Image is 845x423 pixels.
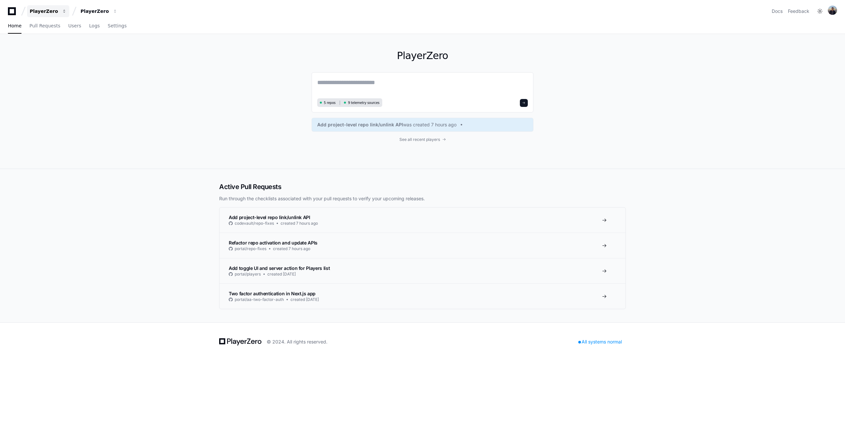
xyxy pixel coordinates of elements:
a: Docs [772,8,783,15]
a: Add project-level repo link/unlink APIwas created 7 hours ago [317,121,528,128]
span: Pull Requests [29,24,60,28]
span: created [DATE] [267,272,296,277]
span: 5 repos [324,100,336,105]
a: Pull Requests [29,18,60,34]
a: Two factor authentication in Next.js appportal/aa-two-factor-authcreated [DATE] [220,283,625,309]
span: Home [8,24,21,28]
span: created 7 hours ago [281,221,318,226]
a: Settings [108,18,126,34]
span: portal/players [235,272,261,277]
button: PlayerZero [78,5,120,17]
a: Add toggle UI and server action for Players listportal/playerscreated [DATE] [220,258,625,283]
h2: Active Pull Requests [219,182,626,191]
a: Home [8,18,21,34]
img: avatar [828,6,837,15]
span: Logs [89,24,100,28]
div: © 2024. All rights reserved. [267,339,327,345]
span: Refactor repo activation and update APIs [229,240,318,245]
span: was created 7 hours ago [403,121,456,128]
span: Add project-level repo link/unlink API [229,214,310,220]
span: 9 telemetry sources [348,100,379,105]
h1: PlayerZero [312,50,533,62]
a: Logs [89,18,100,34]
a: Refactor repo activation and update APIsportal/repo-fixescreated 7 hours ago [220,233,625,258]
div: PlayerZero [81,8,109,15]
button: Feedback [788,8,809,15]
span: Settings [108,24,126,28]
span: created [DATE] [290,297,319,302]
span: portal/aa-two-factor-auth [235,297,284,302]
span: portal/repo-fixes [235,246,266,251]
span: Add toggle UI and server action for Players list [229,265,330,271]
span: codevault/repo-fixes [235,221,274,226]
span: created 7 hours ago [273,246,310,251]
p: Run through the checklists associated with your pull requests to verify your upcoming releases. [219,195,626,202]
a: Users [68,18,81,34]
span: Add project-level repo link/unlink API [317,121,403,128]
button: PlayerZero [27,5,69,17]
a: Add project-level repo link/unlink APIcodevault/repo-fixescreated 7 hours ago [220,208,625,233]
span: See all recent players [399,137,440,142]
span: Two factor authentication in Next.js app [229,291,316,296]
span: Users [68,24,81,28]
a: See all recent players [312,137,533,142]
div: All systems normal [574,337,626,346]
div: PlayerZero [30,8,58,15]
